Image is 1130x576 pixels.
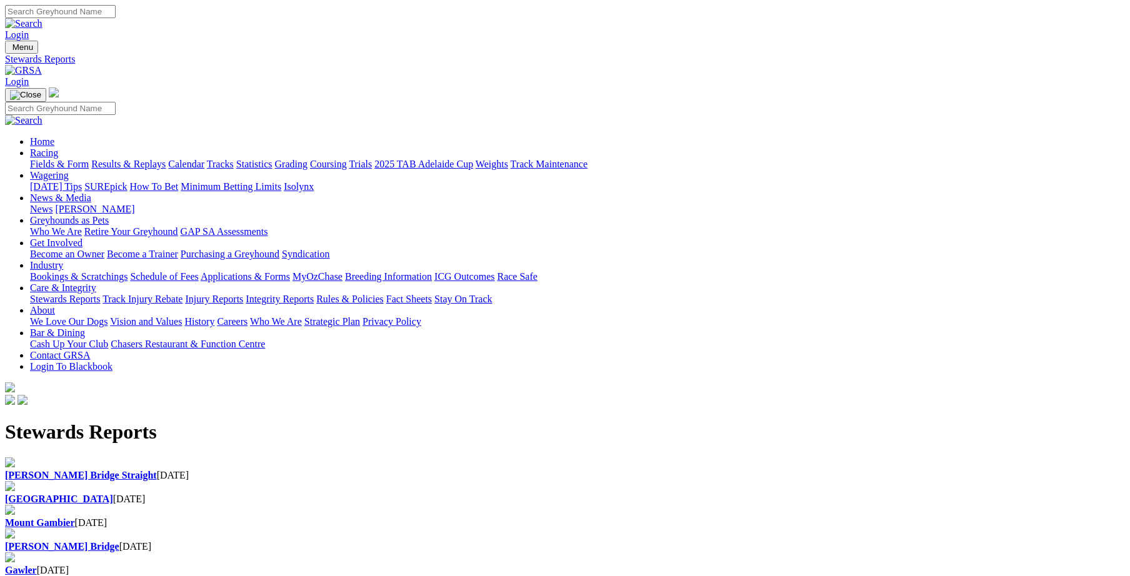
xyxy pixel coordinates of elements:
[5,88,46,102] button: Toggle navigation
[30,361,112,372] a: Login To Blackbook
[282,249,329,259] a: Syndication
[5,115,42,126] img: Search
[91,159,166,169] a: Results & Replays
[497,271,537,282] a: Race Safe
[30,147,58,158] a: Racing
[5,552,15,562] img: file-red.svg
[30,204,52,214] a: News
[207,159,234,169] a: Tracks
[185,294,243,304] a: Injury Reports
[30,339,108,349] a: Cash Up Your Club
[30,271,127,282] a: Bookings & Scratchings
[5,470,157,480] a: [PERSON_NAME] Bridge Straight
[84,226,178,237] a: Retire Your Greyhound
[10,90,41,100] img: Close
[107,249,178,259] a: Become a Trainer
[476,159,508,169] a: Weights
[250,316,302,327] a: Who We Are
[30,181,82,192] a: [DATE] Tips
[130,271,198,282] a: Schedule of Fees
[184,316,214,327] a: History
[5,18,42,29] img: Search
[30,170,69,181] a: Wagering
[374,159,473,169] a: 2025 TAB Adelaide Cup
[5,529,15,539] img: file-red.svg
[30,192,91,203] a: News & Media
[111,339,265,349] a: Chasers Restaurant & Function Centre
[246,294,314,304] a: Integrity Reports
[30,237,82,248] a: Get Involved
[5,565,37,575] a: Gawler
[236,159,272,169] a: Statistics
[349,159,372,169] a: Trials
[5,5,116,18] input: Search
[102,294,182,304] a: Track Injury Rebate
[30,294,1125,305] div: Care & Integrity
[5,481,15,491] img: file-red.svg
[130,181,179,192] a: How To Bet
[5,505,15,515] img: file-red.svg
[5,517,1125,529] div: [DATE]
[5,41,38,54] button: Toggle navigation
[201,271,290,282] a: Applications & Forms
[5,517,75,528] a: Mount Gambier
[217,316,247,327] a: Careers
[30,327,85,338] a: Bar & Dining
[30,316,1125,327] div: About
[30,305,55,315] a: About
[30,204,1125,215] div: News & Media
[55,204,134,214] a: [PERSON_NAME]
[5,494,1125,505] div: [DATE]
[30,215,109,226] a: Greyhounds as Pets
[30,260,63,271] a: Industry
[284,181,314,192] a: Isolynx
[30,181,1125,192] div: Wagering
[275,159,307,169] a: Grading
[30,226,1125,237] div: Greyhounds as Pets
[30,159,89,169] a: Fields & Form
[310,159,347,169] a: Coursing
[12,42,33,52] span: Menu
[292,271,342,282] a: MyOzChase
[5,102,116,115] input: Search
[30,339,1125,350] div: Bar & Dining
[5,382,15,392] img: logo-grsa-white.png
[30,249,104,259] a: Become an Owner
[30,159,1125,170] div: Racing
[5,29,29,40] a: Login
[304,316,360,327] a: Strategic Plan
[5,494,113,504] a: [GEOGRAPHIC_DATA]
[17,395,27,405] img: twitter.svg
[84,181,127,192] a: SUREpick
[5,420,1125,444] h1: Stewards Reports
[30,136,54,147] a: Home
[5,395,15,405] img: facebook.svg
[386,294,432,304] a: Fact Sheets
[49,87,59,97] img: logo-grsa-white.png
[5,76,29,87] a: Login
[181,226,268,237] a: GAP SA Assessments
[434,294,492,304] a: Stay On Track
[5,541,119,552] a: [PERSON_NAME] Bridge
[110,316,182,327] a: Vision and Values
[5,65,42,76] img: GRSA
[5,470,1125,481] div: [DATE]
[181,249,279,259] a: Purchasing a Greyhound
[5,541,1125,552] div: [DATE]
[168,159,204,169] a: Calendar
[5,54,1125,65] a: Stewards Reports
[30,350,90,360] a: Contact GRSA
[316,294,384,304] a: Rules & Policies
[30,271,1125,282] div: Industry
[362,316,421,327] a: Privacy Policy
[30,294,100,304] a: Stewards Reports
[5,565,1125,576] div: [DATE]
[345,271,432,282] a: Breeding Information
[181,181,281,192] a: Minimum Betting Limits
